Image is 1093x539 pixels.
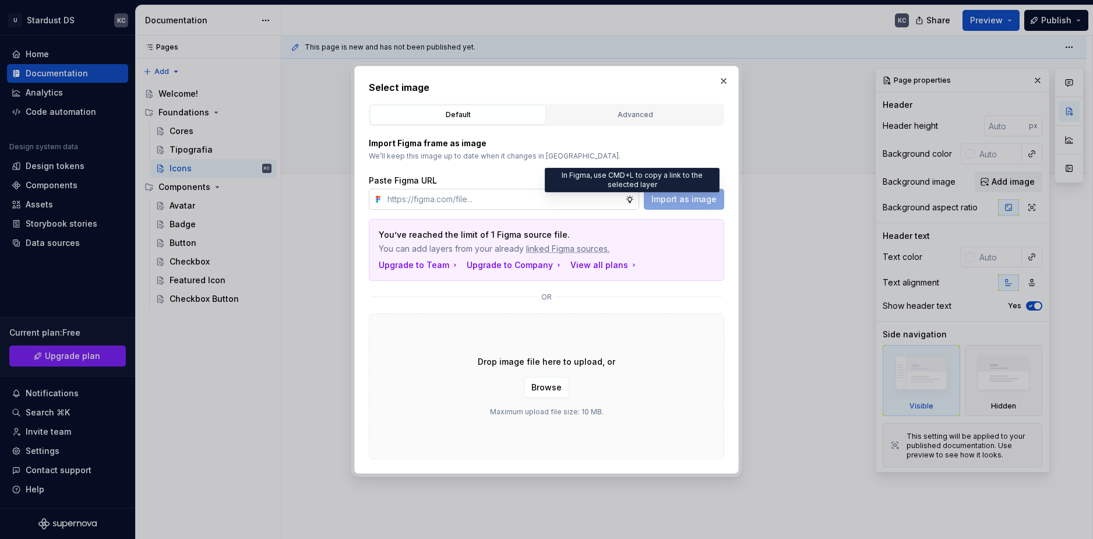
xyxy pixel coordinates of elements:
[524,377,569,398] button: Browse
[369,138,724,149] p: Import Figma frame as image
[531,382,562,393] span: Browse
[467,259,563,271] button: Upgrade to Company
[478,356,615,368] p: Drop image file here to upload, or
[490,407,604,417] p: Maximum upload file size: 10 MB.
[379,229,633,241] p: You’ve reached the limit of 1 Figma source file.
[374,109,542,121] div: Default
[383,189,625,210] input: https://figma.com/file...
[369,80,724,94] h2: Select image
[369,175,437,186] label: Paste Figma URL
[570,259,639,271] button: View all plans
[379,259,460,271] button: Upgrade to Team
[369,152,724,161] p: We’ll keep this image up to date when it changes in [GEOGRAPHIC_DATA].
[379,243,633,255] span: You can add layers from your already
[551,109,719,121] div: Advanced
[545,168,720,192] div: In Figma, use CMD+L to copy a link to the selected layer
[541,293,552,302] p: or
[526,243,609,255] span: linked Figma sources.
